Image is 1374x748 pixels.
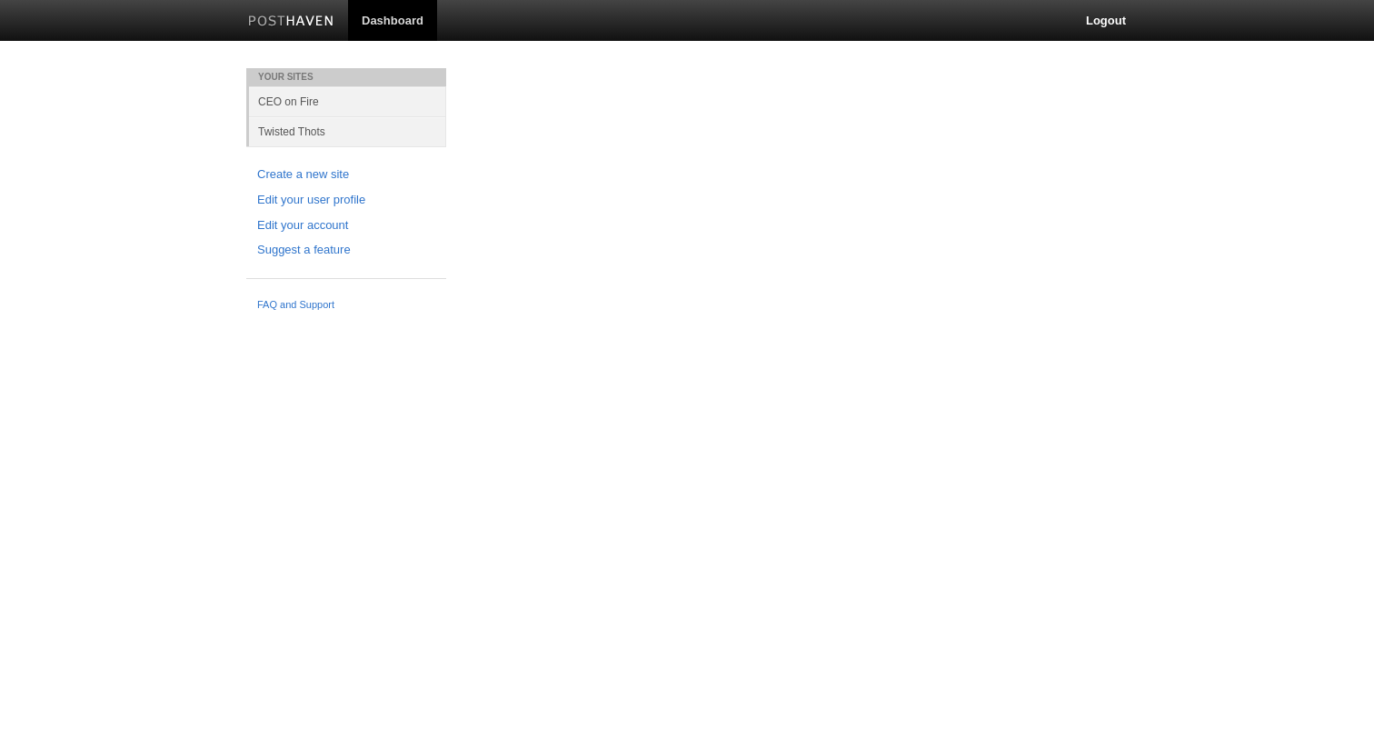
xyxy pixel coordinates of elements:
[257,191,435,210] a: Edit your user profile
[257,241,435,260] a: Suggest a feature
[257,216,435,235] a: Edit your account
[257,165,435,185] a: Create a new site
[249,86,446,116] a: CEO on Fire
[249,116,446,146] a: Twisted Thots
[248,15,334,29] img: Posthaven-bar
[246,68,446,86] li: Your Sites
[257,297,435,314] a: FAQ and Support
